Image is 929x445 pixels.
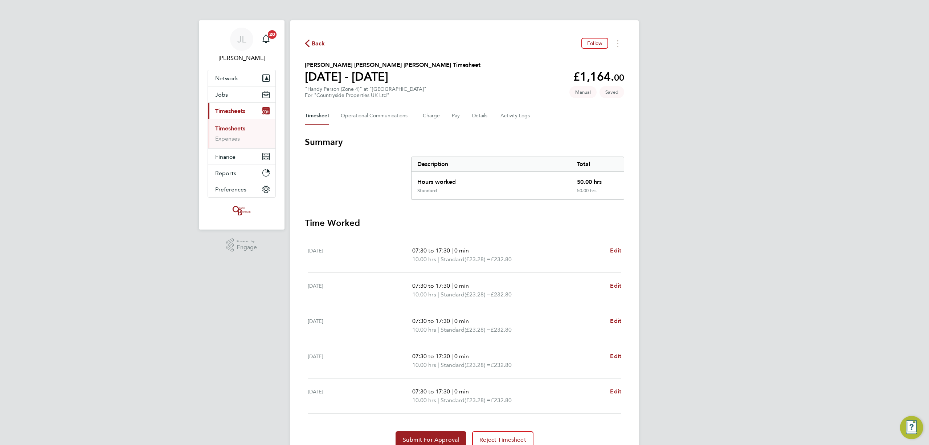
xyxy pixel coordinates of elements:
span: £232.80 [491,291,512,298]
span: 07:30 to 17:30 [412,282,450,289]
button: Timesheets [208,103,275,119]
button: Network [208,70,275,86]
span: | [438,397,439,404]
span: 0 min [454,388,469,395]
span: JL [237,35,246,44]
div: Total [571,157,624,171]
span: Follow [587,40,602,46]
div: "Handy Person (Zone 4)" at "[GEOGRAPHIC_DATA]" [305,86,426,98]
button: Reports [208,165,275,181]
span: Preferences [215,186,246,193]
div: 50.00 hrs [571,172,624,188]
span: | [451,388,453,395]
span: 07:30 to 17:30 [412,317,450,324]
span: Network [215,75,238,82]
span: | [438,256,439,263]
h1: [DATE] - [DATE] [305,69,480,84]
a: JL[PERSON_NAME] [208,28,276,62]
button: Charge [423,107,440,125]
span: Timesheets [215,108,245,114]
span: 10.00 hrs [412,256,436,263]
button: Timesheets Menu [611,38,624,49]
span: | [451,282,453,289]
div: For "Countryside Properties UK Ltd" [305,92,426,98]
div: [DATE] [308,282,412,299]
button: Pay [452,107,461,125]
button: Jobs [208,86,275,102]
span: | [438,326,439,333]
span: Submit For Approval [403,436,459,444]
h3: Time Worked [305,217,624,229]
div: Description [412,157,571,171]
a: 20 [259,28,273,51]
span: Standard [441,396,464,405]
span: 0 min [454,282,469,289]
span: 07:30 to 17:30 [412,353,450,360]
a: Expenses [215,135,240,142]
span: Standard [441,361,464,369]
span: Standard [441,290,464,299]
div: [DATE] [308,246,412,264]
span: 07:30 to 17:30 [412,388,450,395]
span: 10.00 hrs [412,397,436,404]
a: Edit [610,246,621,255]
div: Standard [417,188,437,194]
span: Powered by [237,238,257,244]
div: Summary [411,157,624,200]
a: Powered byEngage [226,238,257,252]
span: | [438,361,439,368]
span: £232.80 [491,397,512,404]
span: This timesheet is Saved. [599,86,624,98]
div: Timesheets [208,119,275,148]
span: (£23.28) = [464,361,491,368]
nav: Main navigation [199,20,285,230]
span: Edit [610,353,621,360]
span: Reports [215,170,236,177]
a: Timesheets [215,125,245,132]
span: 0 min [454,353,469,360]
button: Engage Resource Center [900,416,923,439]
span: (£23.28) = [464,291,491,298]
span: Edit [610,317,621,324]
div: [DATE] [308,317,412,334]
button: Activity Logs [500,107,531,125]
span: (£23.28) = [464,397,491,404]
span: Edit [610,247,621,254]
span: £232.80 [491,361,512,368]
button: Timesheet [305,107,329,125]
a: Edit [610,387,621,396]
a: Edit [610,352,621,361]
span: 0 min [454,247,469,254]
span: 10.00 hrs [412,291,436,298]
span: | [451,247,453,254]
span: Standard [441,255,464,264]
span: Jordan Lee [208,54,276,62]
button: Operational Communications [341,107,411,125]
span: | [451,353,453,360]
span: (£23.28) = [464,326,491,333]
button: Finance [208,149,275,165]
span: 07:30 to 17:30 [412,247,450,254]
button: Preferences [208,181,275,197]
div: [DATE] [308,387,412,405]
span: This timesheet was manually created. [569,86,597,98]
button: Details [472,107,489,125]
span: 0 min [454,317,469,324]
a: Edit [610,282,621,290]
span: 20 [268,30,277,39]
span: Edit [610,282,621,289]
h3: Summary [305,136,624,148]
div: Hours worked [412,172,571,188]
span: Back [312,39,325,48]
span: 00 [614,72,624,83]
span: Standard [441,325,464,334]
button: Back [305,39,325,48]
img: oneillandbrennan-logo-retina.png [231,205,252,217]
span: | [451,317,453,324]
span: (£23.28) = [464,256,491,263]
h2: [PERSON_NAME] [PERSON_NAME] [PERSON_NAME] Timesheet [305,61,480,69]
a: Edit [610,317,621,325]
app-decimal: £1,164. [573,70,624,84]
span: 10.00 hrs [412,361,436,368]
span: £232.80 [491,256,512,263]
